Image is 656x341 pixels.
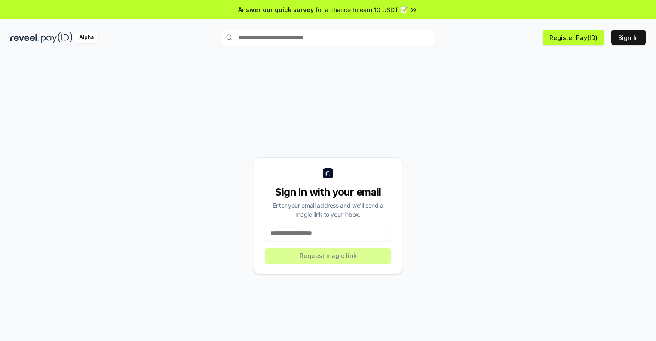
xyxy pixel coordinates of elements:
img: pay_id [41,32,73,43]
div: Enter your email address and we’ll send a magic link to your inbox. [265,201,391,219]
img: reveel_dark [10,32,39,43]
button: Sign In [611,30,646,45]
span: for a chance to earn 10 USDT 📝 [316,5,408,14]
div: Sign in with your email [265,185,391,199]
button: Register Pay(ID) [543,30,604,45]
img: logo_small [323,168,333,178]
span: Answer our quick survey [238,5,314,14]
div: Alpha [74,32,98,43]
